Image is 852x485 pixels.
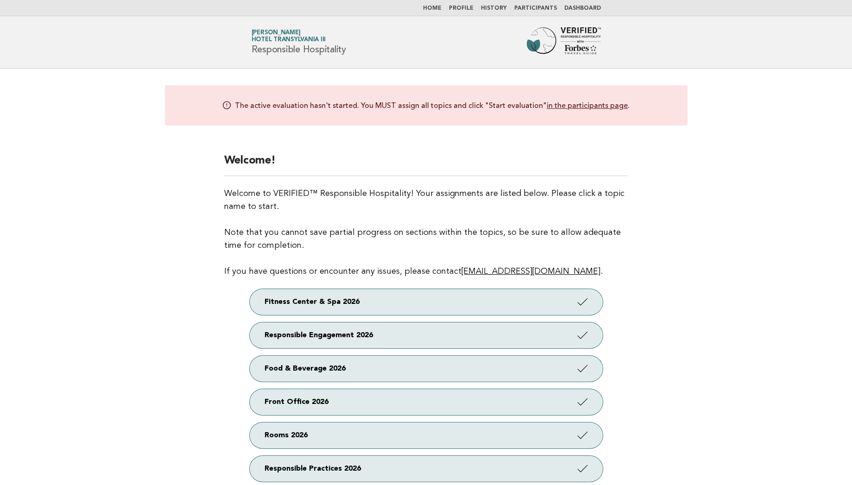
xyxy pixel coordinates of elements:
[250,422,603,448] a: Rooms 2026
[461,267,600,276] a: [EMAIL_ADDRESS][DOMAIN_NAME]
[547,101,628,110] a: in the participants page
[252,30,346,54] h1: Responsible Hospitality
[481,6,507,11] a: History
[564,6,601,11] a: Dashboard
[527,27,601,57] img: Forbes Travel Guide
[449,6,473,11] a: Profile
[224,187,628,278] p: Welcome to VERIFIED™ Responsible Hospitality! Your assignments are listed below. Please click a t...
[252,37,326,43] span: Hotel Transylvania III
[250,289,603,315] a: Fitness Center & Spa 2026
[250,356,603,382] a: Food & Beverage 2026
[514,6,557,11] a: Participants
[250,456,603,482] a: Responsible Practices 2026
[252,30,326,43] a: [PERSON_NAME]Hotel Transylvania III
[224,153,628,176] h2: Welcome!
[250,322,603,348] a: Responsible Engagement 2026
[250,389,603,415] a: Front Office 2026
[423,6,442,11] a: Home
[235,100,630,111] p: The active evaluation hasn't started. You MUST assign all topics and click "Start evaluation" .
